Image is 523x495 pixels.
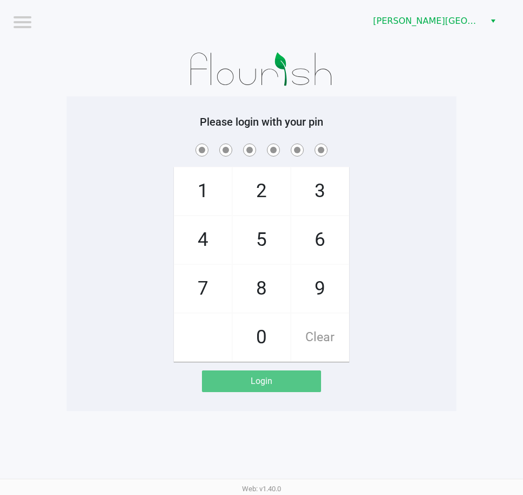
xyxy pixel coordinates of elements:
span: 8 [233,265,290,312]
span: 0 [233,314,290,361]
span: Clear [291,314,349,361]
span: 4 [174,216,232,264]
h5: Please login with your pin [75,115,448,128]
span: 3 [291,167,349,215]
span: 6 [291,216,349,264]
span: Web: v1.40.0 [242,485,281,493]
span: 5 [233,216,290,264]
span: 9 [291,265,349,312]
span: 2 [233,167,290,215]
span: 7 [174,265,232,312]
span: 1 [174,167,232,215]
button: Select [485,11,501,31]
span: [PERSON_NAME][GEOGRAPHIC_DATA] [373,15,479,28]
